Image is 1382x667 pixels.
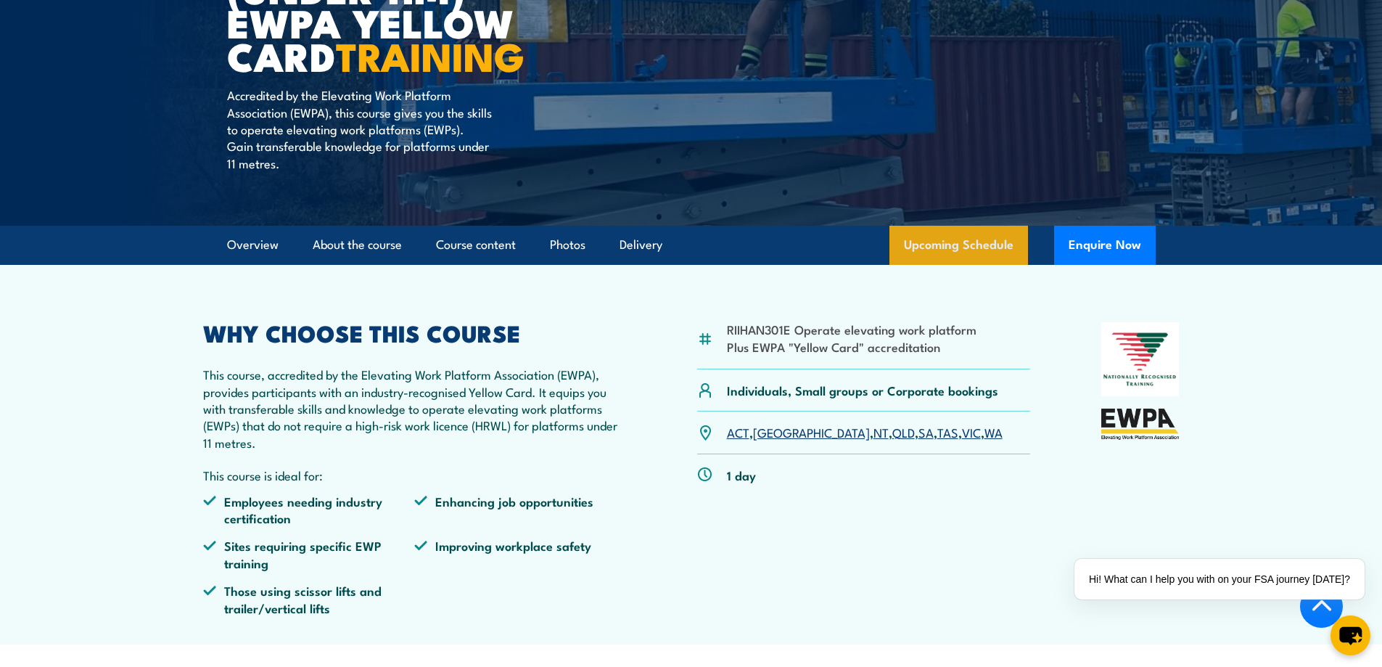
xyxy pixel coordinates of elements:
p: 1 day [727,467,756,483]
strong: TRAINING [336,25,525,85]
button: Enquire Now [1054,226,1156,265]
div: Hi! What can I help you with on your FSA journey [DATE]? [1074,559,1365,600]
img: Nationally Recognised Training logo. [1101,322,1180,396]
a: Delivery [620,226,662,264]
li: Improving workplace safety [414,537,626,571]
p: Accredited by the Elevating Work Platform Association (EWPA), this course gives you the skills to... [227,86,492,171]
p: This course, accredited by the Elevating Work Platform Association (EWPA), provides participants ... [203,366,627,451]
p: , , , , , , , [727,424,1003,441]
a: Upcoming Schedule [889,226,1028,265]
a: ACT [727,423,749,441]
a: WA [984,423,1003,441]
a: VIC [962,423,981,441]
a: NT [873,423,889,441]
p: This course is ideal for: [203,467,627,483]
a: Course content [436,226,516,264]
button: chat-button [1330,615,1370,655]
li: RIIHAN301E Operate elevating work platform [727,321,976,337]
a: SA [918,423,934,441]
h2: WHY CHOOSE THIS COURSE [203,322,627,343]
li: Sites requiring specific EWP training [203,537,415,571]
a: TAS [937,423,958,441]
li: Enhancing job opportunities [414,493,626,527]
img: EWPA [1101,409,1180,440]
li: Employees needing industry certification [203,493,415,527]
li: Those using scissor lifts and trailer/vertical lifts [203,582,415,616]
a: About the course [313,226,402,264]
li: Plus EWPA "Yellow Card" accreditation [727,338,976,355]
a: Photos [550,226,585,264]
p: Individuals, Small groups or Corporate bookings [727,382,998,398]
a: [GEOGRAPHIC_DATA] [753,423,870,441]
a: QLD [892,423,915,441]
a: Overview [227,226,279,264]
